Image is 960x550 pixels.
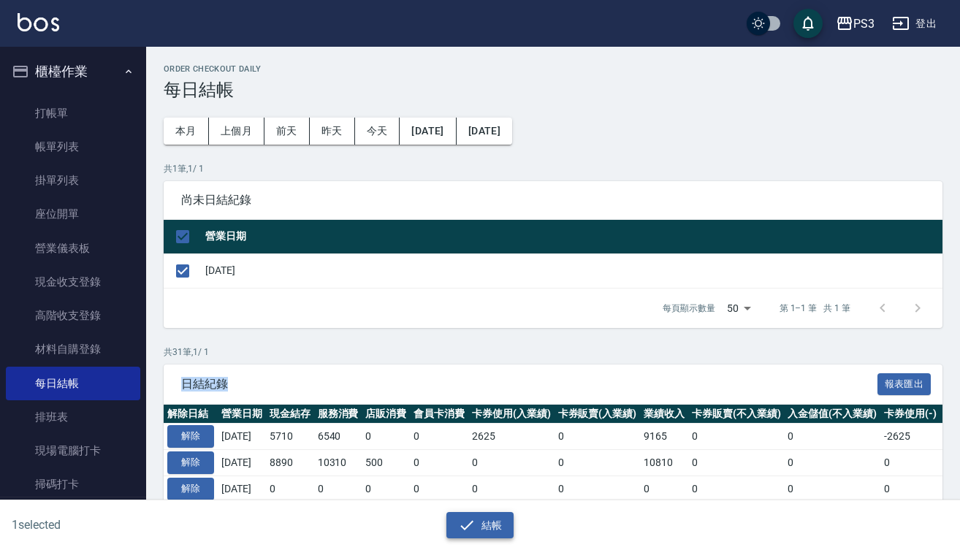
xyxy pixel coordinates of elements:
button: 本月 [164,118,209,145]
th: 卡券使用(-) [880,405,940,424]
a: 掛單列表 [6,164,140,197]
button: 昨天 [310,118,355,145]
a: 現金收支登錄 [6,265,140,299]
h6: 1 selected [12,516,237,534]
button: 今天 [355,118,400,145]
a: 高階收支登錄 [6,299,140,332]
td: -2625 [880,424,940,450]
button: 結帳 [446,512,514,539]
th: 卡券販賣(入業績) [555,405,641,424]
td: 5710 [266,424,314,450]
button: 登出 [886,10,942,37]
td: 0 [784,424,880,450]
td: [DATE] [202,253,942,288]
td: 0 [555,450,641,476]
td: 0 [880,450,940,476]
button: 解除 [167,425,214,448]
button: 櫃檯作業 [6,53,140,91]
button: 解除 [167,478,214,500]
th: 營業日期 [218,405,266,424]
td: 0 [555,424,641,450]
p: 第 1–1 筆 共 1 筆 [780,302,850,315]
td: 8890 [266,450,314,476]
th: 入金儲值(不入業績) [784,405,880,424]
span: 日結紀錄 [181,377,877,392]
td: 0 [784,450,880,476]
td: 0 [468,450,555,476]
td: 0 [880,475,940,502]
h2: Order checkout daily [164,64,942,74]
a: 帳單列表 [6,130,140,164]
button: 報表匯出 [877,373,932,396]
a: 打帳單 [6,96,140,130]
td: 10310 [314,450,362,476]
td: 500 [362,450,410,476]
button: 解除 [167,451,214,474]
td: 2625 [468,424,555,450]
td: 0 [410,450,468,476]
button: save [793,9,823,38]
a: 排班表 [6,400,140,434]
td: 6540 [314,424,362,450]
th: 服務消費 [314,405,362,424]
th: 店販消費 [362,405,410,424]
a: 座位開單 [6,197,140,231]
td: [DATE] [218,424,266,450]
button: [DATE] [400,118,456,145]
th: 現金結存 [266,405,314,424]
td: 0 [468,475,555,502]
div: PS3 [853,15,875,33]
button: PS3 [830,9,880,39]
td: 0 [266,475,314,502]
th: 卡券販賣(不入業績) [688,405,785,424]
button: 前天 [264,118,310,145]
a: 現場電腦打卡 [6,434,140,467]
td: 0 [688,475,785,502]
td: [DATE] [218,475,266,502]
td: 9165 [640,424,688,450]
a: 營業儀表板 [6,232,140,265]
td: 0 [688,424,785,450]
td: 0 [784,475,880,502]
td: 0 [410,475,468,502]
div: 50 [721,289,756,328]
button: 上個月 [209,118,264,145]
a: 報表匯出 [877,376,932,390]
th: 卡券使用(入業績) [468,405,555,424]
a: 掃碼打卡 [6,467,140,501]
span: 尚未日結紀錄 [181,193,925,207]
p: 共 31 筆, 1 / 1 [164,345,942,359]
p: 共 1 筆, 1 / 1 [164,162,942,175]
td: 0 [362,424,410,450]
button: [DATE] [457,118,512,145]
td: 0 [410,424,468,450]
td: 0 [688,450,785,476]
td: 0 [640,475,688,502]
td: 10810 [640,450,688,476]
th: 業績收入 [640,405,688,424]
td: 0 [314,475,362,502]
img: Logo [18,13,59,31]
td: 0 [555,475,641,502]
th: 解除日結 [164,405,218,424]
td: [DATE] [218,450,266,476]
th: 營業日期 [202,220,942,254]
td: 0 [362,475,410,502]
p: 每頁顯示數量 [663,302,715,315]
a: 每日結帳 [6,367,140,400]
a: 材料自購登錄 [6,332,140,366]
th: 會員卡消費 [410,405,468,424]
h3: 每日結帳 [164,80,942,100]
